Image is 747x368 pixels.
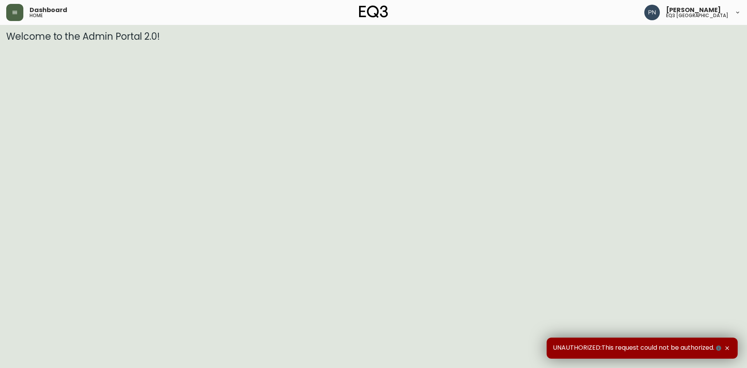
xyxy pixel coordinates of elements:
h5: home [30,13,43,18]
span: [PERSON_NAME] [666,7,721,13]
span: UNAUTHORIZED:This request could not be authorized. [553,344,723,352]
img: 496f1288aca128e282dab2021d4f4334 [644,5,660,20]
h3: Welcome to the Admin Portal 2.0! [6,31,741,42]
img: logo [359,5,388,18]
span: Dashboard [30,7,67,13]
h5: eq3 [GEOGRAPHIC_DATA] [666,13,728,18]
